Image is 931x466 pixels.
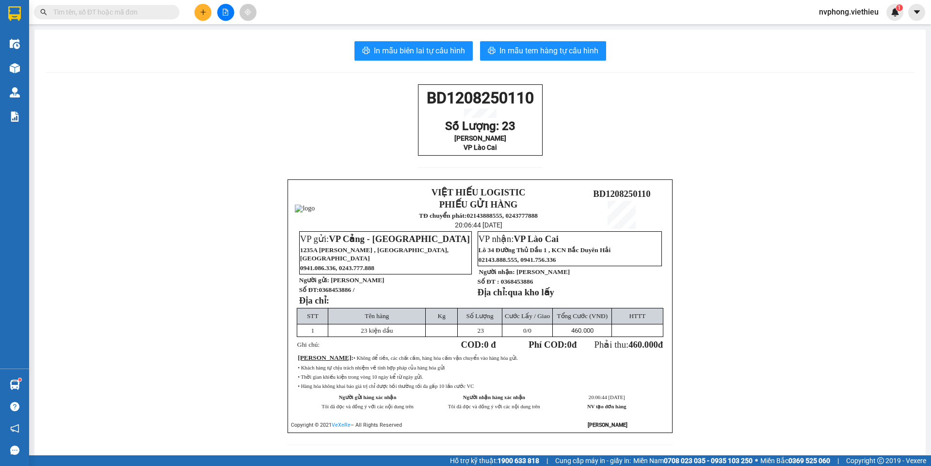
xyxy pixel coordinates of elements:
span: 0368453886 / [319,286,354,293]
span: [PERSON_NAME] [516,268,570,275]
strong: Số ĐT : [478,278,499,285]
strong: Số ĐT: [299,286,354,293]
span: copyright [877,457,884,464]
span: • Hàng hóa không khai báo giá trị chỉ được bồi thường tối đa gấp 10 lần cước VC [298,384,474,389]
strong: 1900 633 818 [498,457,539,465]
span: In mẫu biên lai tự cấu hình [374,45,465,57]
span: 0 [567,339,572,350]
span: Miền Nam [633,455,753,466]
span: | [546,455,548,466]
span: plus [200,9,207,16]
span: 1 [311,327,314,334]
span: STT [307,312,319,320]
img: warehouse-icon [10,63,20,73]
strong: Người nhận hàng xác nhận [463,395,525,400]
span: • Khách hàng tự chịu trách nhiệm về tính hợp pháp của hàng hóa gửi [298,365,445,370]
span: VP Lào Cai [514,234,559,244]
span: [PERSON_NAME] [298,354,351,361]
strong: Địa chỉ: [299,295,329,305]
span: 460.000 [571,327,594,334]
img: warehouse-icon [10,380,20,390]
button: aim [240,4,257,21]
button: file-add [217,4,234,21]
strong: [PERSON_NAME] [588,422,627,428]
button: printerIn mẫu tem hàng tự cấu hình [480,41,606,61]
span: Phải thu: [594,339,663,350]
span: 0 đ [484,339,496,350]
span: : [298,354,353,361]
span: ⚪️ [755,459,758,463]
span: VP nhận: [479,234,559,244]
span: 02143.888.555, 0941.756.336 [479,256,556,263]
img: warehouse-icon [10,87,20,97]
strong: Phí COD: đ [529,339,577,350]
span: Cước Lấy / Giao [505,312,550,320]
sup: 1 [18,378,21,381]
img: logo [295,205,315,212]
strong: 02143888555, 0243777888 [466,212,538,219]
span: 0 [523,327,527,334]
span: 20:06:44 [DATE] [589,395,625,400]
img: warehouse-icon [10,39,20,49]
span: [PERSON_NAME] [331,276,384,284]
span: question-circle [10,402,19,411]
span: message [10,446,19,455]
span: 1 [898,4,901,11]
span: Hỗ trợ kỹ thuật: [450,455,539,466]
img: logo-vxr [8,6,21,21]
strong: VIỆT HIẾU LOGISTIC [432,187,526,197]
strong: TĐ chuyển phát: [419,212,466,219]
span: 0368453886 [501,278,533,285]
strong: Người gửi hàng xác nhận [339,395,397,400]
span: Tên hàng [365,312,389,320]
span: Số Lượng: 23 [445,119,515,133]
span: 0941.086.336, 0243.777.888 [300,264,374,272]
img: icon-new-feature [891,8,899,16]
span: printer [362,47,370,56]
span: 1235A [PERSON_NAME] , [GEOGRAPHIC_DATA], [GEOGRAPHIC_DATA] [300,246,449,262]
span: VP Cảng - [GEOGRAPHIC_DATA] [329,234,470,244]
strong: Người nhận: [479,268,515,275]
strong: Người gửi: [299,276,329,284]
span: /0 [523,327,531,334]
sup: 1 [896,4,903,11]
span: 20:06:44 [DATE] [455,221,502,229]
img: solution-icon [10,112,20,122]
span: • Thời gian khiếu kiện trong vòng 10 ngày kể từ ngày gửi. [298,374,423,380]
span: printer [488,47,496,56]
button: plus [194,4,211,21]
span: Lô 34 Đường Thủ Dầu 1 , KCN Bắc Duyên Hải [479,246,611,254]
span: Miền Bắc [760,455,830,466]
span: Kg [438,312,446,320]
span: notification [10,424,19,433]
span: | [837,455,839,466]
span: VP Lào Cai [464,144,497,151]
span: Ghi chú: [297,341,320,348]
span: aim [244,9,251,16]
span: BD1208250110 [427,89,534,107]
span: Tôi đã đọc và đồng ý với các nội dung trên [321,404,414,409]
span: 23 [478,327,484,334]
span: Copyright © 2021 – All Rights Reserved [291,422,402,428]
strong: 0708 023 035 - 0935 103 250 [664,457,753,465]
strong: Địa chỉ: [478,287,508,297]
span: HTTT [629,312,645,320]
span: • Không để tiền, các chất cấm, hàng hóa cấm vận chuyển vào hàng hóa gửi. [353,355,518,361]
button: printerIn mẫu biên lai tự cấu hình [354,41,473,61]
strong: COD: [461,339,496,350]
span: Tổng Cước (VNĐ) [557,312,608,320]
span: [PERSON_NAME] [454,134,506,142]
span: đ [658,339,663,350]
span: caret-down [913,8,921,16]
button: caret-down [908,4,925,21]
span: 460.000 [628,339,658,350]
span: In mẫu tem hàng tự cấu hình [499,45,598,57]
a: VeXeRe [332,422,351,428]
span: Số Lượng [466,312,493,320]
span: Tôi đã đọc và đồng ý với các nội dung trên [448,404,540,409]
span: qua kho lấy [508,287,554,297]
strong: PHIẾU GỬI HÀNG [439,199,518,209]
span: Cung cấp máy in - giấy in: [555,455,631,466]
strong: NV tạo đơn hàng [587,404,626,409]
span: VP gửi: [300,234,470,244]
